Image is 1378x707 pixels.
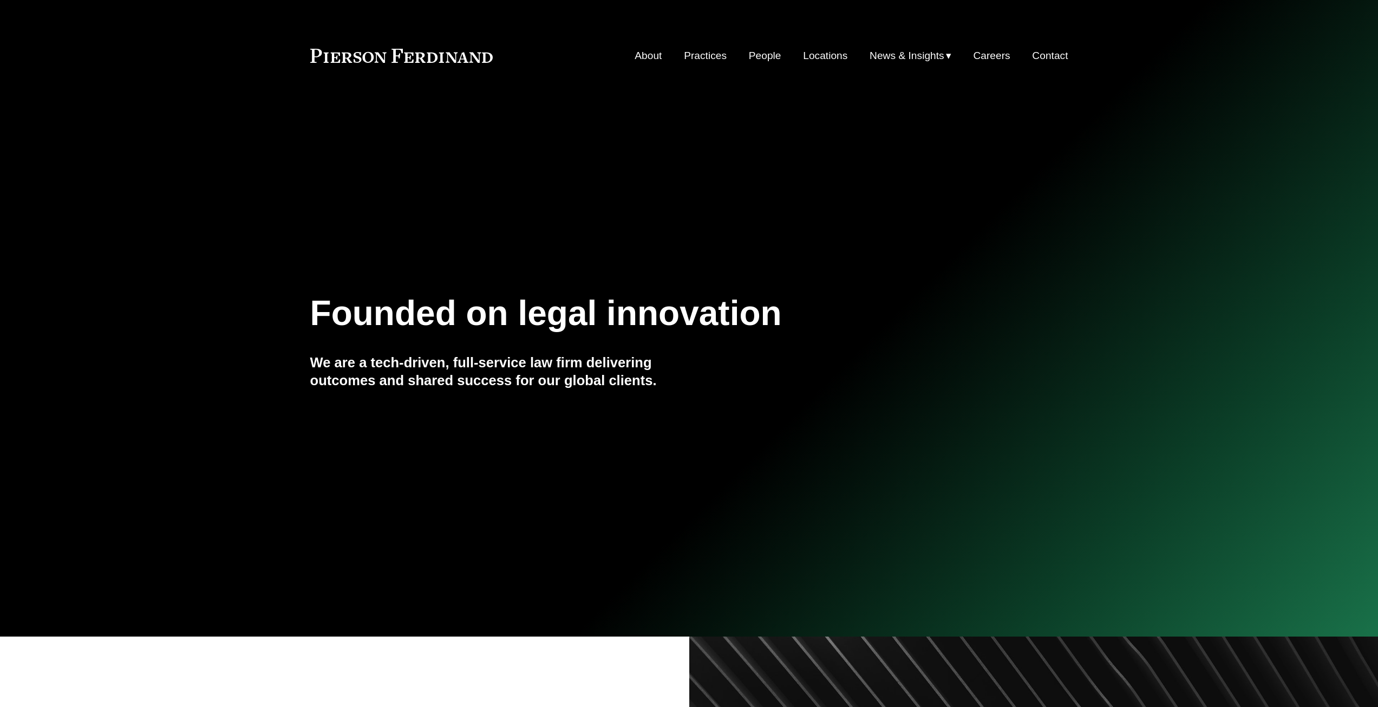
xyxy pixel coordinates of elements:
[870,47,944,66] span: News & Insights
[973,46,1010,66] a: Careers
[1032,46,1068,66] a: Contact
[310,294,942,333] h1: Founded on legal innovation
[310,354,689,389] h4: We are a tech-driven, full-service law firm delivering outcomes and shared success for our global...
[803,46,847,66] a: Locations
[635,46,662,66] a: About
[749,46,781,66] a: People
[870,46,951,66] a: folder dropdown
[684,46,727,66] a: Practices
